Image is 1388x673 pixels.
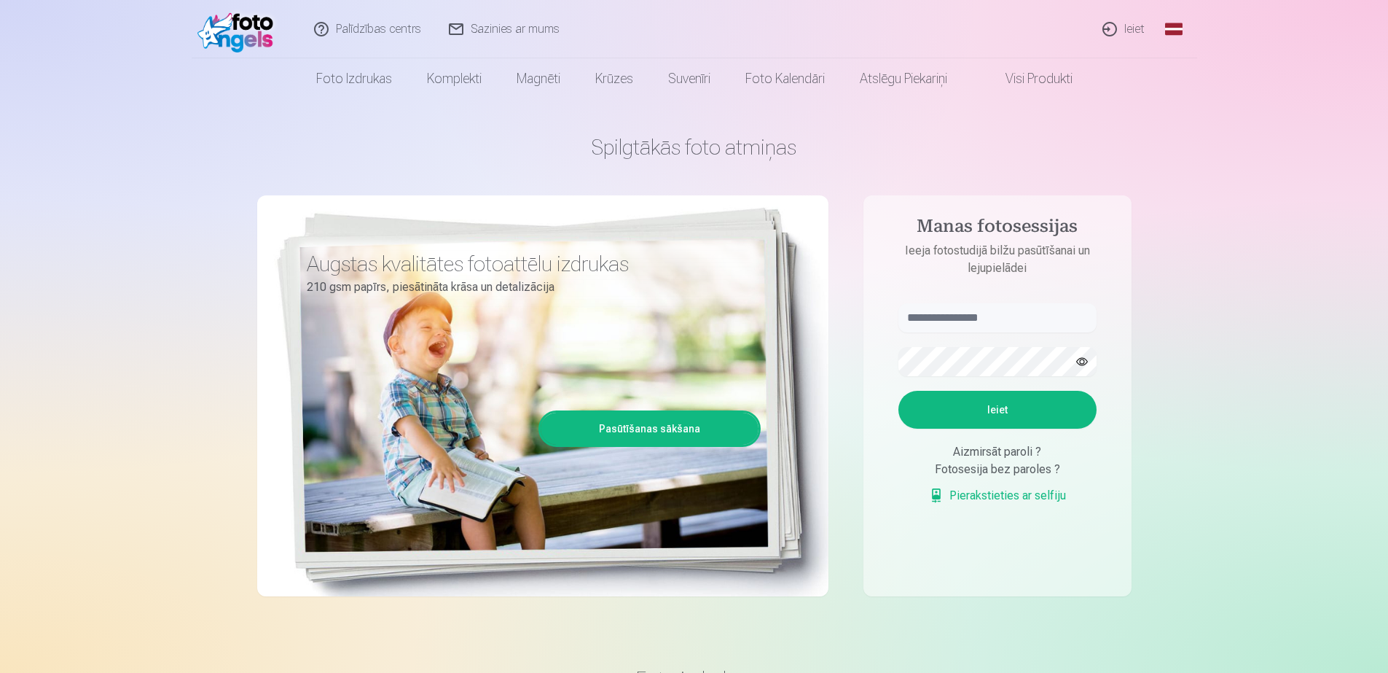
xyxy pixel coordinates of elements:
[898,443,1097,461] div: Aizmirsāt paroli ?
[307,277,750,297] p: 210 gsm papīrs, piesātināta krāsa un detalizācija
[898,391,1097,429] button: Ieiet
[929,487,1066,505] a: Pierakstieties ar selfiju
[197,6,281,52] img: /fa1
[257,134,1132,160] h1: Spilgtākās foto atmiņas
[499,58,578,99] a: Magnēti
[541,413,758,445] a: Pasūtīšanas sākšana
[965,58,1090,99] a: Visi produkti
[898,461,1097,478] div: Fotosesija bez paroles ?
[578,58,651,99] a: Krūzes
[651,58,728,99] a: Suvenīri
[299,58,409,99] a: Foto izdrukas
[409,58,499,99] a: Komplekti
[842,58,965,99] a: Atslēgu piekariņi
[307,251,750,277] h3: Augstas kvalitātes fotoattēlu izdrukas
[728,58,842,99] a: Foto kalendāri
[884,216,1111,242] h4: Manas fotosessijas
[884,242,1111,277] p: Ieeja fotostudijā bilžu pasūtīšanai un lejupielādei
